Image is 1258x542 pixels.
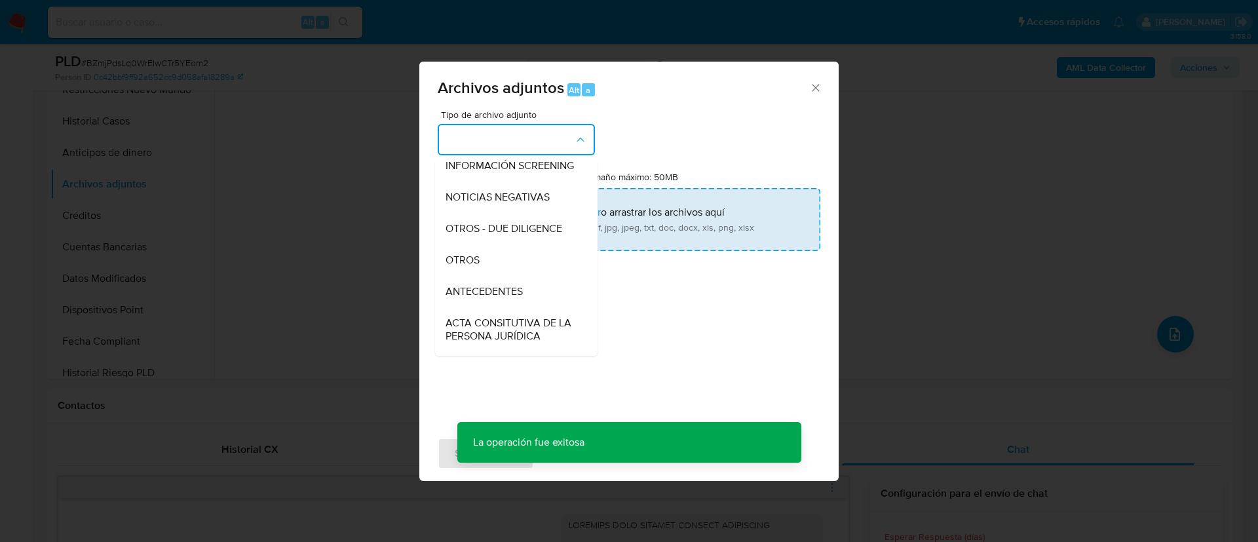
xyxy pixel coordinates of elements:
[446,191,550,204] span: NOTICIAS NEGATIVAS
[446,159,574,172] span: INFORMACIÓN SCREENING
[446,222,562,235] span: OTROS - DUE DILIGENCE
[809,81,821,93] button: Cerrar
[446,317,579,343] span: ACTA CONSITUTIVA DE LA PERSONA JURÍDICA
[569,84,579,96] span: Alt
[441,110,598,119] span: Tipo de archivo adjunto
[556,439,599,468] span: Cancelar
[457,422,600,463] p: La operación fue exitosa
[586,84,590,96] span: a
[438,76,564,99] span: Archivos adjuntos
[446,254,480,267] span: OTROS
[584,171,678,183] label: Tamaño máximo: 50MB
[446,285,523,298] span: ANTECEDENTES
